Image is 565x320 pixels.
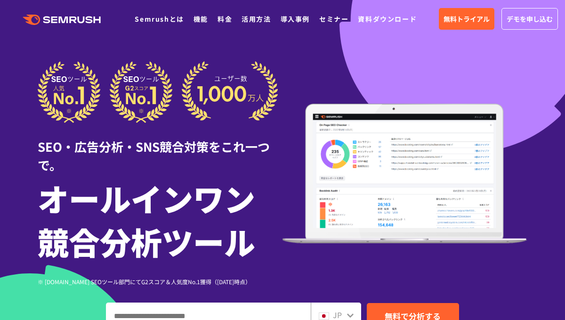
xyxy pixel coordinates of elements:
[319,14,348,24] a: セミナー
[281,14,310,24] a: 導入事例
[358,14,417,24] a: 資料ダウンロード
[218,14,232,24] a: 料金
[38,277,282,286] div: ※ [DOMAIN_NAME] SEOツール部門にてG2スコア＆人気度No.1獲得（[DATE]時点）
[135,14,184,24] a: Semrushとは
[242,14,271,24] a: 活用方法
[38,176,282,263] h1: オールインワン 競合分析ツール
[439,8,494,30] a: 無料トライアル
[38,123,282,174] div: SEO・広告分析・SNS競合対策をこれ一つで。
[501,8,558,30] a: デモを申し込む
[507,14,553,24] span: デモを申し込む
[444,14,490,24] span: 無料トライアル
[194,14,208,24] a: 機能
